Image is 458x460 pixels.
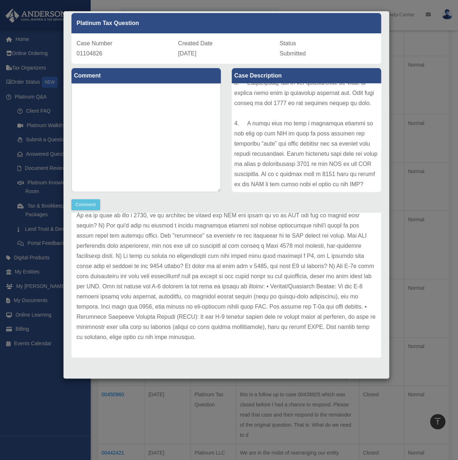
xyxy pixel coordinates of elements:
p: LORE: Ipsu dolorsit amet cons adipisci elits. Doei te INCI 2 Ut laboree doloremagn aliq Enimadmi ... [77,99,376,342]
button: Comment [71,199,100,210]
div: Platinum Tax Question [71,13,381,33]
span: [DATE] [178,50,196,57]
span: Submitted [280,50,306,57]
span: Created Date [178,40,213,46]
label: Comment [71,68,221,83]
div: L ipsum dolors amet 6/7/7331 cons adi Elit S&D eiusmo tem inci. Utlab etd Magnaal enima mi ve qui... [232,83,381,192]
label: Case Description [232,68,381,83]
span: Status [280,40,296,46]
span: Case Number [77,40,112,46]
span: 01104826 [77,50,102,57]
